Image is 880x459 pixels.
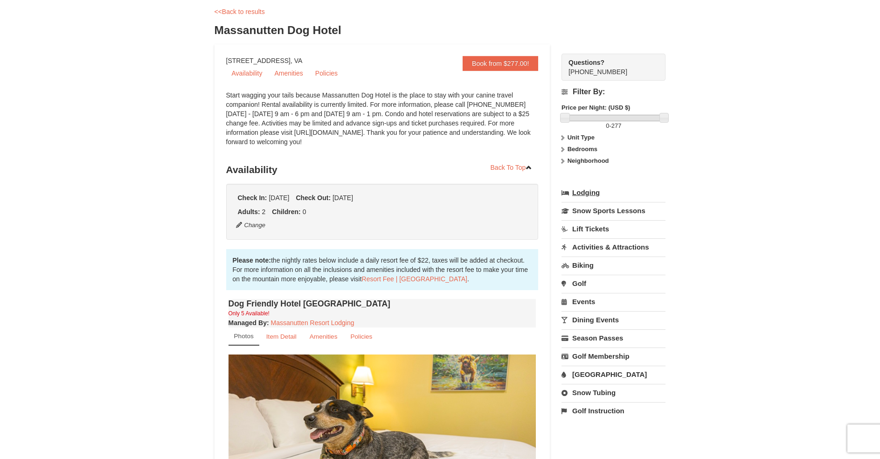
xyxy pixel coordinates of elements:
a: Snow Tubing [561,384,665,401]
a: Policies [344,327,378,346]
a: Amenities [269,66,308,80]
strong: Neighborhood [568,157,609,164]
a: Resort Fee | [GEOGRAPHIC_DATA] [362,275,467,283]
strong: Check Out: [296,194,331,202]
a: Item Detail [260,327,303,346]
strong: Children: [272,208,300,216]
strong: : [229,319,269,327]
strong: Bedrooms [568,146,597,153]
a: Activities & Attractions [561,238,665,256]
small: Amenities [310,333,338,340]
span: 277 [611,122,622,129]
a: Dining Events [561,311,665,328]
span: [DATE] [269,194,289,202]
strong: Price per Night: (USD $) [561,104,630,111]
label: - [561,121,665,131]
small: Only 5 Available! [229,310,270,317]
a: Availability [226,66,268,80]
small: Item Detail [266,333,297,340]
h4: Filter By: [561,88,665,96]
h3: Massanutten Dog Hotel [215,21,666,40]
div: the nightly rates below include a daily resort fee of $22, taxes will be added at checkout. For m... [226,249,539,290]
span: 0 [303,208,306,216]
strong: Questions? [568,59,604,66]
a: Back To Top [485,160,539,174]
small: Photos [234,333,254,340]
a: Massanutten Resort Lodging [271,319,354,327]
strong: Unit Type [568,134,595,141]
a: Snow Sports Lessons [561,202,665,219]
a: <<Back to results [215,8,265,15]
button: Change [236,220,266,230]
div: Start wagging your tails because Massanutten Dog Hotel is the place to stay with your canine trav... [226,90,539,156]
a: Biking [561,257,665,274]
a: Season Passes [561,329,665,347]
a: [GEOGRAPHIC_DATA] [561,366,665,383]
span: [PHONE_NUMBER] [568,58,649,76]
h3: Availability [226,160,539,179]
a: Policies [310,66,343,80]
a: Events [561,293,665,310]
span: Managed By [229,319,267,327]
strong: Please note: [233,257,271,264]
a: Golf Instruction [561,402,665,419]
a: Lift Tickets [561,220,665,237]
small: Policies [350,333,372,340]
span: 0 [606,122,609,129]
a: Book from $277.00! [463,56,538,71]
a: Golf Membership [561,348,665,365]
a: Golf [561,275,665,292]
span: 2 [262,208,266,216]
a: Photos [229,327,259,346]
a: Lodging [561,184,665,201]
span: [DATE] [333,194,353,202]
strong: Adults: [238,208,260,216]
a: Amenities [304,327,344,346]
strong: Check In: [238,194,267,202]
h4: Dog Friendly Hotel [GEOGRAPHIC_DATA] [229,299,536,308]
